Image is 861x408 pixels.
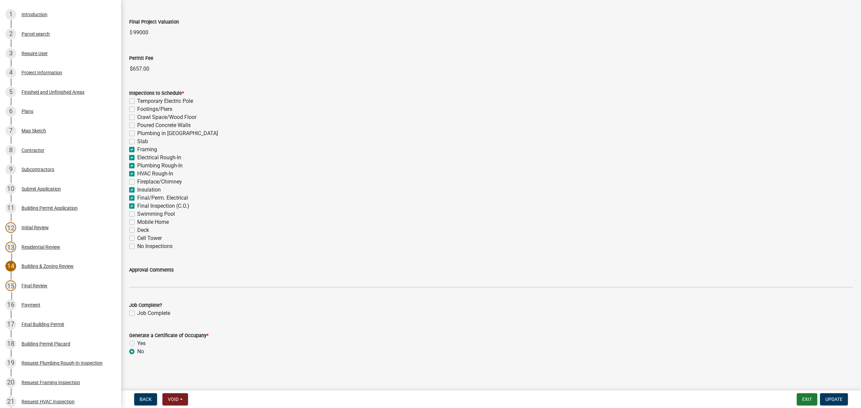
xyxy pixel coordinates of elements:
div: Payment [22,302,40,307]
label: Plumbing Rough-In [137,162,183,170]
label: Deck [137,226,149,234]
button: Update [820,393,848,405]
label: Fireplace/Chimney [137,178,182,186]
label: Poured Concrete Walls [137,121,191,129]
label: Final Inspection (C.O.) [137,202,189,210]
label: Yes [137,339,146,348]
div: 6 [5,106,16,117]
label: Swimming Pool [137,210,175,218]
label: Crawl Space/Wood Floor [137,113,196,121]
div: 14 [5,261,16,272]
div: 20 [5,377,16,388]
div: 13 [5,242,16,252]
label: Mobile Home [137,218,169,226]
div: Parcel search [22,32,50,36]
div: 17 [5,319,16,330]
div: 10 [5,183,16,194]
label: Footings/Piers [137,105,172,113]
button: Back [134,393,157,405]
div: Map Sketch [22,128,46,133]
div: Request Framing Inspection [22,380,80,385]
div: Final Review [22,283,47,288]
label: Permit Fee [129,56,153,61]
div: Final Building Permit [22,322,64,327]
div: 15 [5,280,16,291]
div: Plans [22,109,33,114]
label: Electrical Rough-In [137,154,181,162]
div: 7 [5,125,16,136]
label: Final/Perm. Electrical [137,194,188,202]
label: Slab [137,137,148,146]
div: 5 [5,87,16,97]
label: No Inspections [137,242,173,250]
div: Require User [22,51,48,56]
div: 1 [5,9,16,20]
span: $ [129,26,133,39]
div: 19 [5,358,16,368]
label: Approval Comments [129,268,174,273]
div: 8 [5,145,16,156]
div: 18 [5,338,16,349]
label: Job Complete? [129,303,162,308]
div: 16 [5,299,16,310]
div: Initial Review [22,225,49,230]
div: Request HVAC Inspection [22,399,75,404]
label: Generate a Certificate of Occupany [129,333,209,338]
label: Plumbing in [GEOGRAPHIC_DATA] [137,129,218,137]
label: Framing [137,146,157,154]
span: Back [140,397,152,402]
div: Residential Review [22,245,60,249]
div: Project Information [22,70,62,75]
div: 21 [5,396,16,407]
label: Job Complete [137,309,170,317]
div: Submit Application [22,187,61,191]
div: Building Permit Application [22,206,78,210]
div: 3 [5,48,16,59]
label: HVAC Rough-In [137,170,173,178]
div: Request Plumbing Rough-In Inspection [22,361,103,365]
label: No [137,348,144,356]
div: 12 [5,222,16,233]
label: Cell Tower [137,234,162,242]
span: Void [168,397,179,402]
span: Update [825,397,843,402]
div: Finished and Unfinished Areas [22,90,84,94]
div: 2 [5,29,16,39]
div: Subcontractors [22,167,54,172]
div: 11 [5,203,16,213]
label: Insulation [137,186,161,194]
button: Void [162,393,188,405]
label: Inspections to Schedule [129,91,184,96]
div: Contractor [22,148,44,153]
div: Introduction [22,12,47,17]
div: Building Permit Placard [22,341,70,346]
button: Exit [797,393,817,405]
div: 9 [5,164,16,175]
div: 4 [5,67,16,78]
label: Final Project Valuation [129,20,179,25]
div: Building & Zoning Review [22,264,74,269]
label: Temporary Electric Pole [137,97,193,105]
